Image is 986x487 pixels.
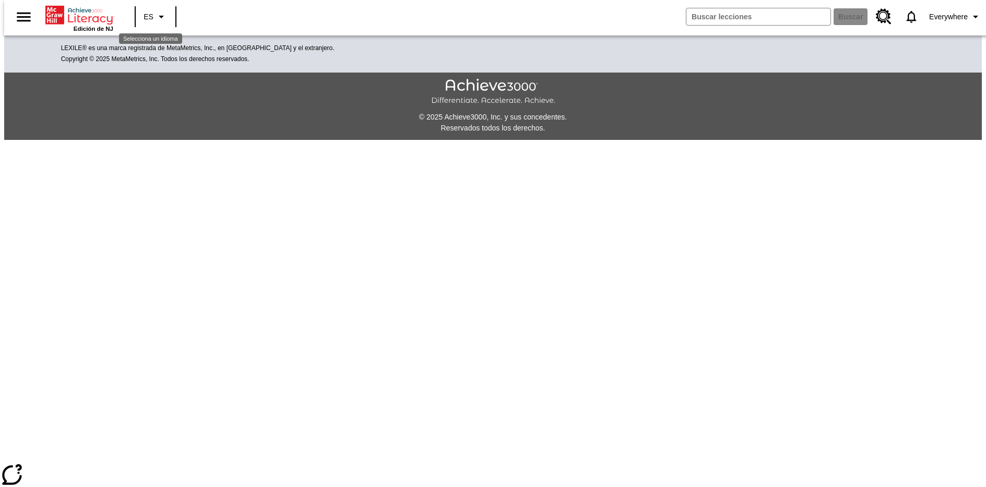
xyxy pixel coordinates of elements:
[45,4,113,32] div: Portada
[925,7,986,26] button: Perfil/Configuración
[61,43,925,54] p: LEXILE® es una marca registrada de MetaMetrics, Inc., en [GEOGRAPHIC_DATA] y el extranjero.
[431,79,555,105] img: Achieve3000 Differentiate Accelerate Achieve
[8,2,39,32] button: Abrir el menú lateral
[61,55,250,63] span: Copyright © 2025 MetaMetrics, Inc. Todos los derechos reservados.
[898,3,925,30] a: Notificaciones
[870,3,898,31] a: Centro de recursos, Se abrirá en una pestaña nueva.
[139,7,172,26] button: Lenguaje: ES, Selecciona un idioma
[929,11,968,22] span: Everywhere
[4,112,982,123] p: © 2025 Achieve3000, Inc. y sus concedentes.
[74,26,113,32] span: Edición de NJ
[686,8,830,25] input: Buscar campo
[144,11,153,22] span: ES
[119,33,182,44] div: Selecciona un idioma
[4,123,982,134] p: Reservados todos los derechos.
